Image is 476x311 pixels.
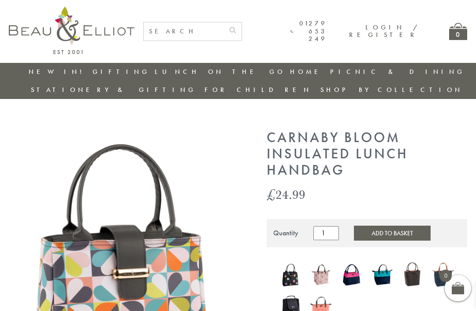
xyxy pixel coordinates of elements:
[267,185,275,203] span: £
[354,226,431,241] button: Add to Basket
[267,130,467,178] h1: Carnaby Bloom Insulated Lunch Handbag
[330,67,465,76] a: Picnic & Dining
[290,20,327,43] a: 01279 653 249
[341,261,362,289] img: Colour Block Insulated Lunch Bag
[93,67,150,76] a: Gifting
[402,261,424,289] img: Dove Insulated Lunch Bag
[31,85,196,94] a: Stationery & Gifting
[205,85,312,94] a: For Children
[310,261,332,289] img: Boho Luxury Insulated Lunch Bag
[432,260,454,289] img: Navy 7L Luxury Insulated Lunch Bag
[341,261,362,291] a: Colour Block Insulated Lunch Bag
[402,261,424,291] a: Dove Insulated Lunch Bag
[449,23,467,40] a: 0
[320,85,463,94] a: Shop by collection
[349,23,418,39] a: Login / Register
[144,22,224,40] input: SEARCH
[290,67,325,76] a: Home
[432,260,454,291] a: Navy 7L Luxury Insulated Lunch Bag
[313,226,339,240] input: Product quantity
[155,67,285,76] a: Lunch On The Go
[267,185,305,203] bdi: 24.99
[439,270,452,282] span: 0
[280,262,301,288] img: Emily Heart Insulated Lunch Bag
[310,261,332,291] a: Boho Luxury Insulated Lunch Bag
[273,229,298,237] div: Quantity
[9,7,134,54] img: logo
[29,67,88,76] a: New in!
[280,262,301,289] a: Emily Heart Insulated Lunch Bag
[371,261,393,291] a: Colour Block Luxury Insulated Lunch Bag
[371,261,393,289] img: Colour Block Luxury Insulated Lunch Bag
